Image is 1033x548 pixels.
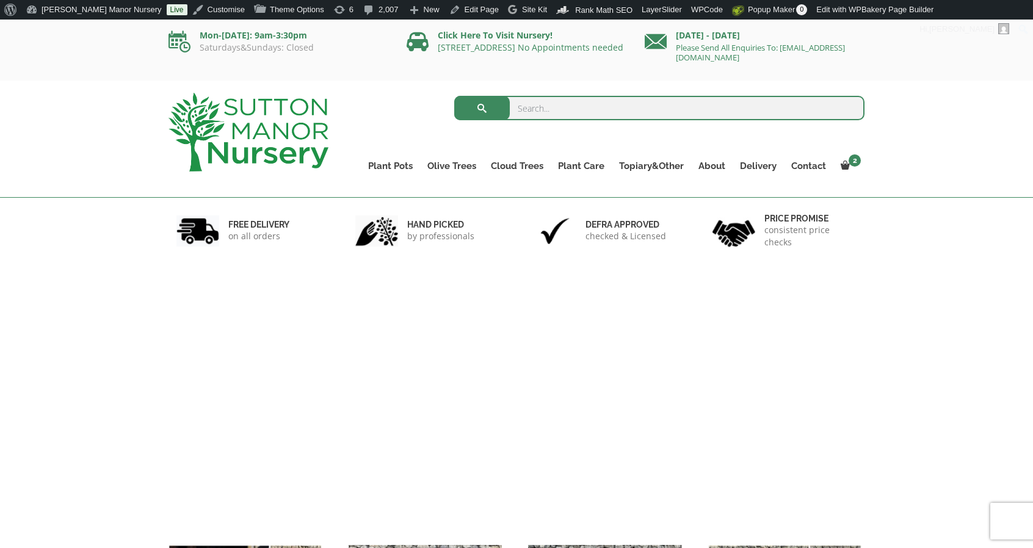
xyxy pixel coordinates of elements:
[712,212,755,250] img: 4.jpg
[176,215,219,247] img: 1.jpg
[484,157,551,175] a: Cloud Trees
[407,219,474,230] h6: hand picked
[228,219,289,230] h6: FREE DELIVERY
[733,157,784,175] a: Delivery
[522,5,547,14] span: Site Kit
[438,41,623,53] a: [STREET_ADDRESS] No Appointments needed
[612,157,691,175] a: Topiary&Other
[551,157,612,175] a: Plant Care
[534,215,576,247] img: 3.jpg
[361,157,420,175] a: Plant Pots
[438,29,553,41] a: Click Here To Visit Nursery!
[167,4,187,15] a: Live
[691,157,733,175] a: About
[585,230,666,242] p: checked & Licensed
[796,4,807,15] span: 0
[169,28,388,43] p: Mon-[DATE]: 9am-3:30pm
[169,93,328,171] img: logo
[575,5,632,15] span: Rank Math SEO
[645,28,864,43] p: [DATE] - [DATE]
[764,213,857,224] h6: Price promise
[454,96,865,120] input: Search...
[915,20,1014,39] a: Hi,
[228,230,289,242] p: on all orders
[420,157,484,175] a: Olive Trees
[833,157,864,175] a: 2
[407,230,474,242] p: by professionals
[849,154,861,167] span: 2
[929,24,995,34] span: [PERSON_NAME]
[764,224,857,248] p: consistent price checks
[676,42,845,63] a: Please Send All Enquiries To: [EMAIL_ADDRESS][DOMAIN_NAME]
[784,157,833,175] a: Contact
[355,215,398,247] img: 2.jpg
[169,43,388,52] p: Saturdays&Sundays: Closed
[585,219,666,230] h6: Defra approved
